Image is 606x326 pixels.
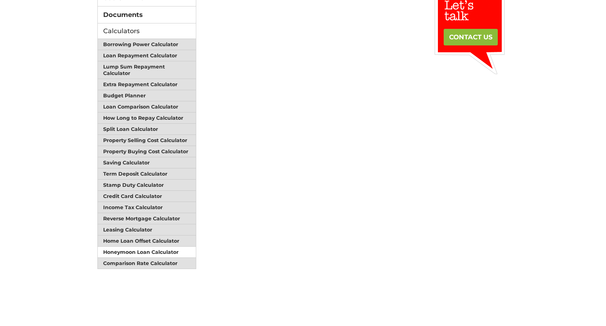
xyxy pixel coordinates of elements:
a: Lump Sum Repayment Calculator [98,61,196,79]
a: CONTACT US [444,29,498,45]
a: Borrowing Power Calculator [98,39,196,50]
a: Leasing Calculator [98,224,196,235]
a: Extra Repayment Calculator [98,79,196,90]
a: Home Loan Offset Calculator [98,235,196,247]
a: Split Loan Calculator [98,124,196,135]
a: Credit Card Calculator [98,191,196,202]
a: Honeymoon Loan Calculator [98,247,196,258]
a: Stamp Duty Calculator [98,180,196,191]
a: Loan Comparison Calculator [98,101,196,113]
a: Property Selling Cost Calculator [98,135,196,146]
a: Budget Planner [98,90,196,101]
a: Property Buying Cost Calculator [98,146,196,157]
a: How Long to Repay Calculator [98,113,196,124]
div: Calculators [97,23,196,39]
a: Documents [98,6,196,23]
a: Comparison Rate Calculator [98,258,196,269]
a: Loan Repayment Calculator [98,50,196,61]
a: Income Tax Calculator [98,202,196,213]
a: Term Deposit Calculator [98,168,196,180]
a: Reverse Mortgage Calculator [98,213,196,224]
a: Saving Calculator [98,157,196,168]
